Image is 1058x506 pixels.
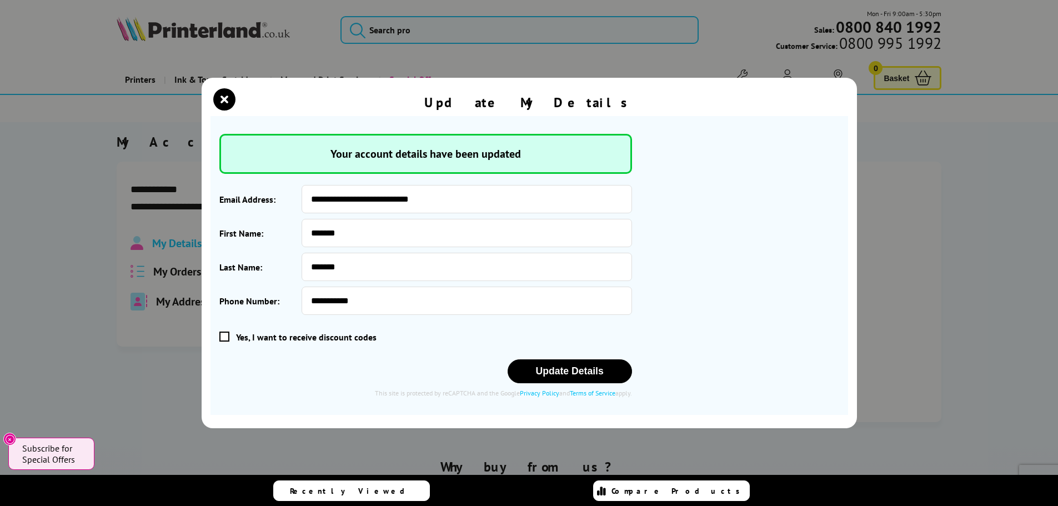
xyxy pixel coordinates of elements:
a: Recently Viewed [273,480,430,501]
label: First Name: [219,219,302,247]
div: Update My Details [424,94,634,111]
label: Last Name: [219,253,302,281]
span: Your account details have been updated [219,134,632,174]
button: close modal [216,91,233,108]
label: Phone Number: [219,287,302,315]
a: Terms of Service [570,389,615,397]
span: Compare Products [611,486,746,496]
span: Recently Viewed [290,486,416,496]
button: Update Details [508,359,632,383]
span: Yes, I want to receive discount codes [236,332,377,343]
a: Privacy Policy [520,389,559,397]
div: This site is protected by reCAPTCHA and the Google and apply. [219,389,632,397]
label: Email Address: [219,185,302,213]
button: Close [3,433,16,445]
span: Subscribe for Special Offers [22,443,83,465]
a: Compare Products [593,480,750,501]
